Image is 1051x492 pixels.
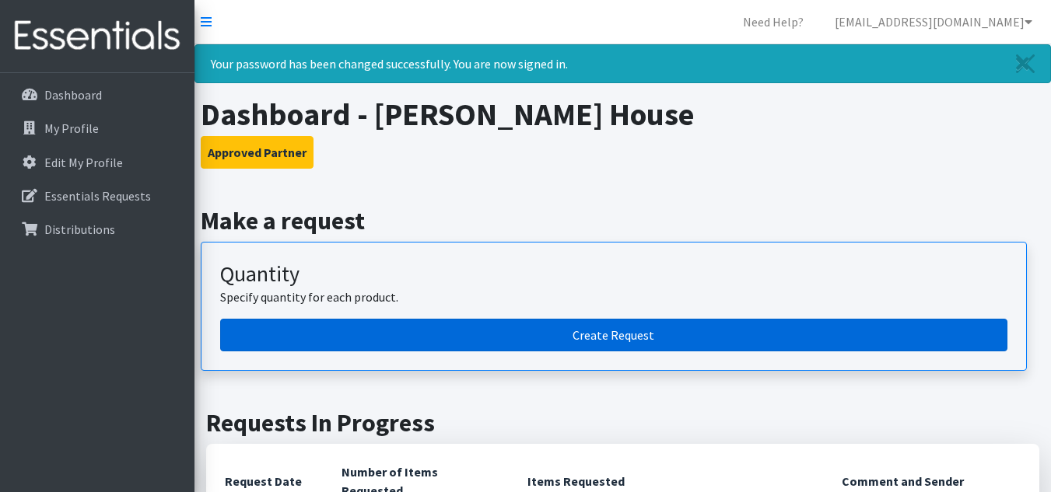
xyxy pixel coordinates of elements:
[6,180,188,211] a: Essentials Requests
[44,155,123,170] p: Edit My Profile
[220,288,1007,306] p: Specify quantity for each product.
[220,319,1007,351] a: Create a request by quantity
[220,261,1007,288] h3: Quantity
[6,113,188,144] a: My Profile
[206,408,1039,438] h2: Requests In Progress
[201,206,1046,236] h2: Make a request
[44,87,102,103] p: Dashboard
[6,79,188,110] a: Dashboard
[6,10,188,62] img: HumanEssentials
[6,214,188,245] a: Distributions
[201,96,1046,133] h1: Dashboard - [PERSON_NAME] House
[194,44,1051,83] div: Your password has been changed successfully. You are now signed in.
[44,188,151,204] p: Essentials Requests
[1000,45,1050,82] a: Close
[44,222,115,237] p: Distributions
[730,6,816,37] a: Need Help?
[822,6,1045,37] a: [EMAIL_ADDRESS][DOMAIN_NAME]
[44,120,99,136] p: My Profile
[6,147,188,178] a: Edit My Profile
[201,136,314,169] button: Approved Partner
